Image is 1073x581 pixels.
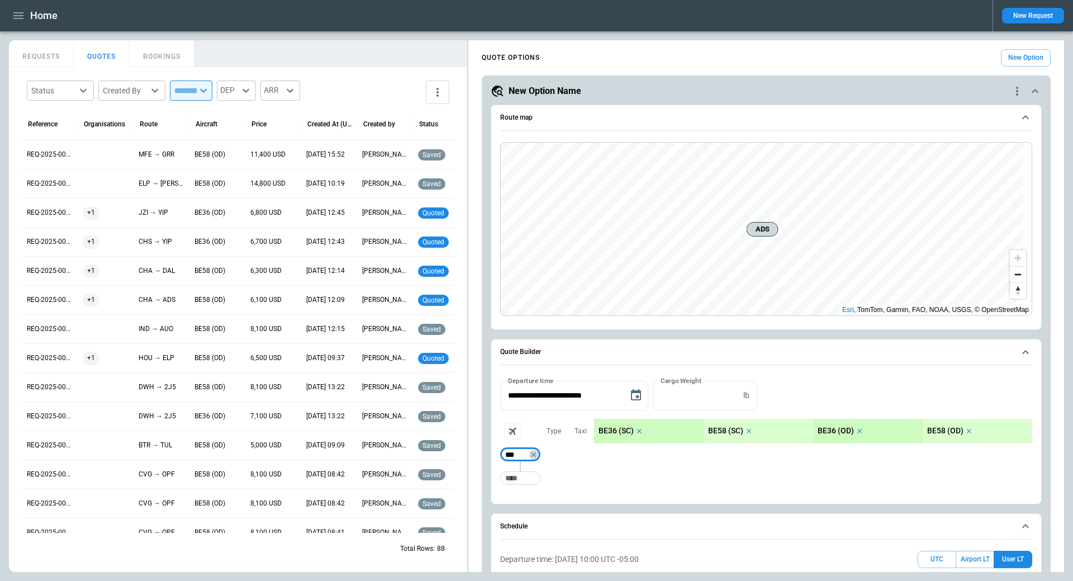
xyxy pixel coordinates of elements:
[547,427,561,436] p: Type
[306,324,353,334] p: 10/03/2025 12:15
[500,514,1032,540] button: Schedule
[420,500,443,508] span: saved
[250,470,297,479] p: 8,100 USD
[420,355,447,362] span: quoted
[1010,266,1026,282] button: Zoom out
[306,150,353,159] p: 10/09/2025 15:52
[27,295,74,305] p: REQ-2025-000319
[306,237,353,247] p: 10/05/2025 12:43
[400,544,435,554] p: Total Rows:
[139,324,186,334] p: IND → AUO
[194,295,241,305] p: BE58 (OD)
[491,84,1042,98] button: New Option Namequote-option-actions
[139,150,186,159] p: MFE → GRR
[30,9,58,22] h1: Home
[362,208,409,218] p: [PERSON_NAME]
[250,412,297,421] p: 7,100 USD
[418,257,465,285] div: Quoted
[139,470,186,479] p: CVG → OPF
[437,544,445,554] p: 88
[418,431,465,460] div: Saved
[500,348,541,356] h6: Quote Builder
[500,523,528,530] h6: Schedule
[505,423,521,440] span: Aircraft selection
[419,120,438,128] div: Status
[83,286,99,314] span: +1
[420,325,443,333] span: saved
[250,324,297,334] p: 8,100 USD
[194,412,241,421] p: BE36 (OD)
[362,237,409,247] p: [PERSON_NAME]
[306,499,353,508] p: 09/26/2025 08:42
[426,81,449,104] button: more
[418,402,465,431] div: Saved
[306,208,353,218] p: 10/05/2025 12:45
[508,376,554,385] label: Departure time
[363,120,395,128] div: Created by
[139,208,186,218] p: JZI → YIP
[420,413,443,421] span: saved
[500,105,1032,131] button: Route map
[250,179,297,188] p: 14,800 USD
[743,391,749,400] p: lb
[194,237,241,247] p: BE36 (OD)
[418,373,465,401] div: Saved
[420,442,443,450] span: saved
[250,353,297,363] p: 6,500 USD
[500,471,540,485] div: Too short
[27,382,74,392] p: REQ-2025-000315
[1010,250,1026,266] button: Zoom in
[418,140,465,169] div: Saved
[500,381,1032,490] div: Quote Builder
[139,412,186,421] p: DWH → 2J5
[194,382,241,392] p: BE58 (OD)
[31,85,76,96] div: Status
[420,238,447,246] span: quoted
[217,81,256,101] div: DEP
[250,499,297,508] p: 8,100 USD
[418,169,465,198] div: Saved
[1010,84,1024,98] div: quote-option-actions
[509,85,581,97] h5: New Option Name
[306,412,353,421] p: 09/28/2025 13:22
[482,55,540,60] h4: QUOTE OPTIONS
[599,426,634,436] p: BE36 (SC)
[28,120,58,128] div: Reference
[250,266,297,276] p: 6,300 USD
[194,353,241,363] p: BE58 (OD)
[130,40,194,67] button: BOOKINGS
[194,208,241,218] p: BE36 (OD)
[500,448,540,461] div: Not found
[194,324,241,334] p: BE58 (OD)
[139,499,186,508] p: CVG → OPF
[1002,8,1064,23] button: New Request
[918,551,956,568] button: UTC
[27,266,74,276] p: REQ-2025-000319
[139,441,186,450] p: BTR → TUL
[501,143,1023,316] canvas: Map
[708,426,743,436] p: BE58 (SC)
[500,555,639,564] p: Departure time: [DATE] 10:00 UTC -05:00
[418,315,465,343] div: Saved
[140,120,158,128] div: Route
[362,412,409,421] p: [PERSON_NAME]
[27,441,74,450] p: REQ-2025-000314
[362,470,409,479] p: [PERSON_NAME]
[1010,282,1026,299] button: Reset bearing to north
[250,237,297,247] p: 6,700 USD
[420,151,443,159] span: saved
[418,228,465,256] div: Quoted
[362,179,409,188] p: [PERSON_NAME]
[362,295,409,305] p: [PERSON_NAME]
[625,384,647,407] button: Choose date, selected date is Oct 10, 2025
[194,179,241,188] p: BE58 (OD)
[139,179,186,188] p: ELP → ABE
[84,120,125,128] div: Organisations
[194,499,241,508] p: BE58 (OD)
[418,286,465,314] div: Quoted
[250,208,297,218] p: 6,800 USD
[83,344,99,372] span: +1
[818,426,854,436] p: BE36 (OD)
[83,257,99,285] span: +1
[420,384,443,391] span: saved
